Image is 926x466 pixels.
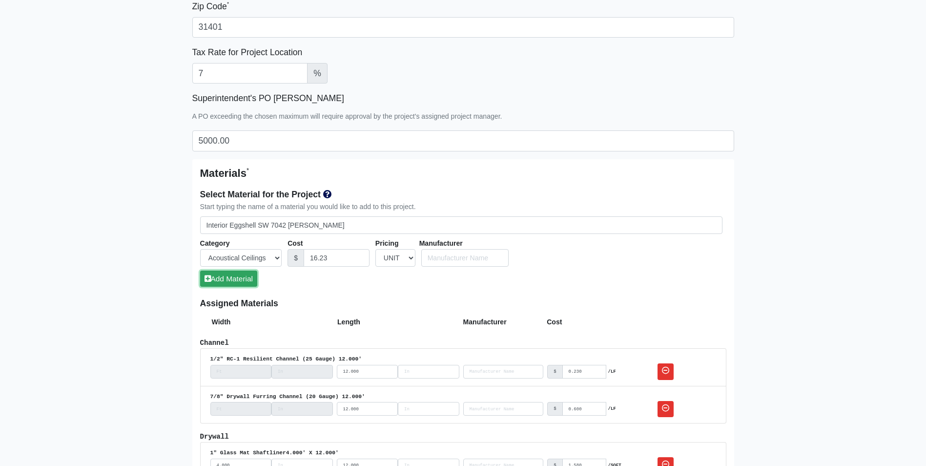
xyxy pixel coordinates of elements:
span: 4.000' [286,450,306,456]
span: 12.000' [316,450,339,456]
div: Start typing the name of a material you would like to add to this project. [200,201,726,212]
span: % [307,63,328,84]
div: $ [547,402,562,416]
div: 1/2" RC-1 Resilient Channel (25 Gauge) [210,355,716,363]
input: length_feet [337,365,398,379]
small: A PO exceeding the chosen maximum will require approval by the project's assigned project manager. [192,112,502,120]
input: Search [200,216,722,234]
input: width_inches [271,365,333,379]
strong: Select Material for the Project [200,190,321,199]
input: length_feet [337,402,398,416]
div: 7/8" Drywall Furring Channel (20 Gauge) [210,392,716,401]
h6: Assigned Materials [200,298,726,309]
li: Channel [200,338,726,424]
strong: Cost [547,318,562,326]
label: Superintendent's PO [PERSON_NAME] [192,91,344,105]
strong: Category [200,239,230,247]
strong: Width [212,318,231,326]
input: width_inches [271,402,333,416]
input: Search [463,365,544,379]
h5: Materials [200,167,726,180]
input: length_inches [398,402,459,416]
input: length_inches [398,365,459,379]
input: width_feet [210,402,272,416]
input: Search [463,402,544,416]
strong: /LF [608,368,616,375]
strong: /LF [608,405,616,412]
input: Cost [304,249,370,267]
button: Add Material [200,271,257,287]
strong: Cost [288,239,303,247]
strong: Manufacturer [463,318,507,326]
label: Tax Rate for Project Location [192,45,303,59]
span: 12.000' [342,394,365,400]
span: X [309,450,312,456]
input: Cost [562,402,606,416]
div: $ [288,249,304,267]
span: 12.000' [339,356,362,362]
input: Cost [562,365,606,379]
strong: Pricing [375,239,399,247]
div: 1" Glass Mat Shaftliner [210,448,716,457]
strong: Manufacturer [419,239,463,247]
input: Search [421,249,509,267]
input: width_feet [210,365,272,379]
strong: Length [337,318,360,326]
div: $ [547,365,562,379]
